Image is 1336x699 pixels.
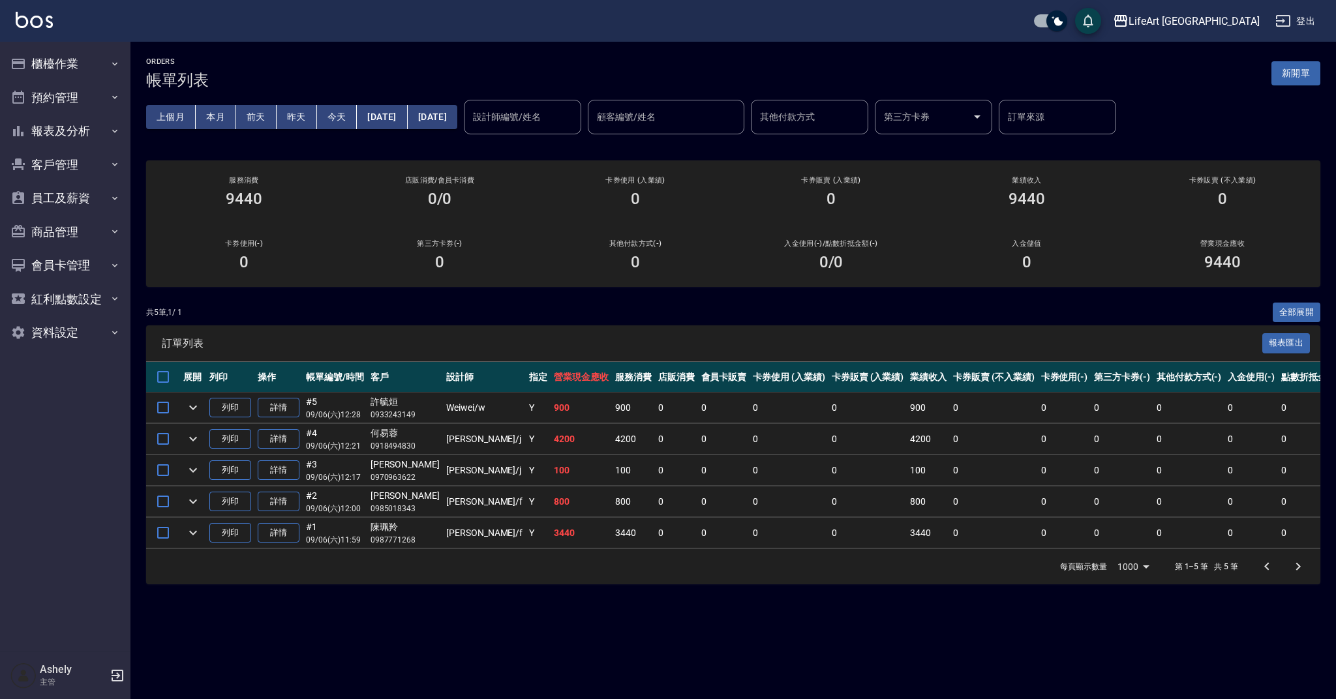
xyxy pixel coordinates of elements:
button: 本月 [196,105,236,129]
td: 3440 [907,518,950,548]
th: 營業現金應收 [551,362,612,393]
h2: 卡券販賣 (入業績) [749,176,913,185]
td: 4200 [612,424,655,454]
div: [PERSON_NAME] [371,489,440,503]
div: 何易蓉 [371,426,440,440]
td: 0 [828,424,907,454]
button: save [1075,8,1101,34]
td: #5 [303,393,367,423]
p: 09/06 (六) 12:28 [306,409,364,421]
th: 第三方卡券(-) [1091,362,1153,393]
p: 09/06 (六) 11:59 [306,534,364,546]
td: 0 [1153,455,1225,486]
p: 09/06 (六) 12:00 [306,503,364,514]
td: 100 [907,455,950,486]
button: 報表及分析 [5,114,125,148]
div: LifeArt [GEOGRAPHIC_DATA] [1129,13,1260,29]
button: 客戶管理 [5,148,125,182]
a: 新開單 [1271,67,1320,79]
td: 3440 [612,518,655,548]
td: 0 [750,455,828,486]
p: 0918494830 [371,440,440,452]
button: 昨天 [277,105,317,129]
h2: 店販消費 /會員卡消費 [357,176,522,185]
td: 0 [750,393,828,423]
h2: ORDERS [146,57,209,66]
td: 0 [750,424,828,454]
td: Y [526,455,551,486]
p: 09/06 (六) 12:17 [306,471,364,483]
p: 主管 [40,676,106,688]
td: 0 [1224,393,1278,423]
td: 0 [1091,486,1153,517]
h2: 第三方卡券(-) [357,239,522,248]
td: Y [526,518,551,548]
td: 0 [698,486,750,517]
th: 業績收入 [907,362,950,393]
img: Person [10,662,37,689]
th: 其他付款方式(-) [1153,362,1225,393]
td: 0 [1038,486,1091,517]
p: 0970963622 [371,471,440,483]
th: 卡券使用(-) [1038,362,1091,393]
a: 詳情 [258,398,299,418]
td: 0 [1038,455,1091,486]
td: 0 [1091,518,1153,548]
h2: 卡券販賣 (不入業績) [1140,176,1305,185]
p: 0987771268 [371,534,440,546]
h3: 0 [631,190,640,208]
td: 100 [551,455,612,486]
td: #4 [303,424,367,454]
h3: 帳單列表 [146,71,209,89]
th: 卡券販賣 (入業績) [828,362,907,393]
h3: 0 [631,253,640,271]
button: 櫃檯作業 [5,47,125,81]
h3: 0 [435,253,444,271]
th: 入金使用(-) [1224,362,1278,393]
h3: 0 [827,190,836,208]
th: 操作 [254,362,303,393]
button: 員工及薪資 [5,181,125,215]
td: 0 [1153,518,1225,548]
td: 0 [655,455,698,486]
h3: 9440 [1009,190,1045,208]
th: 指定 [526,362,551,393]
td: #3 [303,455,367,486]
h3: 0 [1022,253,1031,271]
td: 800 [551,486,612,517]
button: 資料設定 [5,316,125,349]
td: Weiwei /w [443,393,526,423]
td: 0 [1038,424,1091,454]
th: 展開 [180,362,206,393]
td: 0 [1091,393,1153,423]
h2: 其他付款方式(-) [553,239,718,248]
button: expand row [183,398,203,417]
th: 帳單編號/時間 [303,362,367,393]
button: 列印 [209,492,251,512]
td: 0 [698,455,750,486]
td: 3440 [551,518,612,548]
p: 09/06 (六) 12:21 [306,440,364,452]
th: 會員卡販賣 [698,362,750,393]
h3: 0 [1218,190,1227,208]
td: 0 [828,486,907,517]
button: 會員卡管理 [5,248,125,282]
h3: 0 [239,253,249,271]
button: [DATE] [408,105,457,129]
div: [PERSON_NAME] [371,458,440,471]
td: 4200 [907,424,950,454]
td: 900 [551,393,612,423]
a: 詳情 [258,460,299,481]
td: Y [526,424,551,454]
td: [PERSON_NAME] /j [443,455,526,486]
td: 0 [655,486,698,517]
p: 共 5 筆, 1 / 1 [146,306,182,318]
th: 卡券販賣 (不入業績) [950,362,1037,393]
th: 卡券使用 (入業績) [750,362,828,393]
th: 列印 [206,362,254,393]
button: 紅利點數設定 [5,282,125,316]
td: 0 [828,518,907,548]
td: #2 [303,486,367,517]
td: #1 [303,518,367,548]
td: 0 [828,393,907,423]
